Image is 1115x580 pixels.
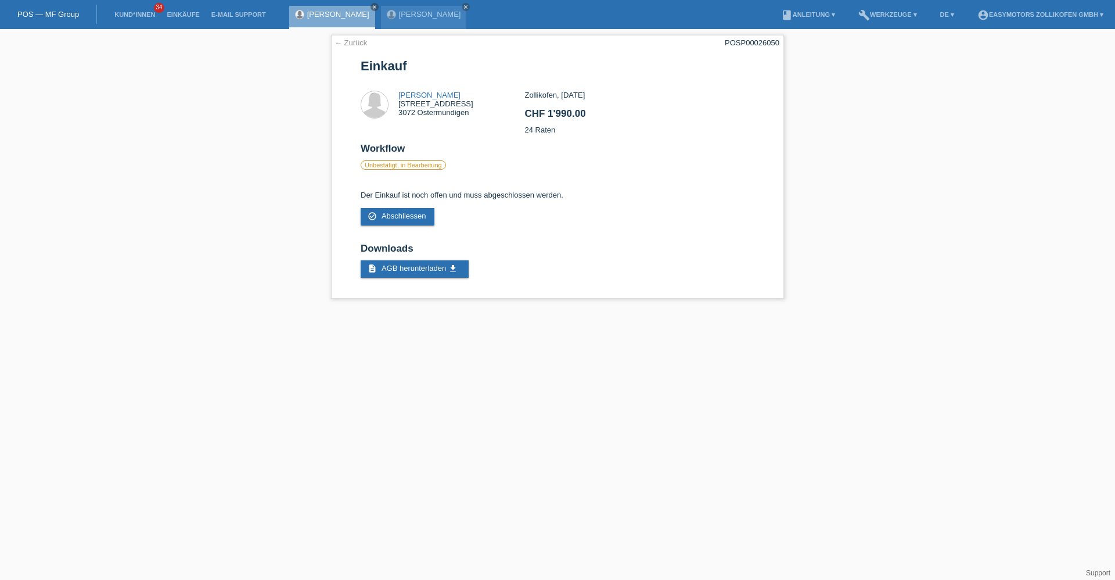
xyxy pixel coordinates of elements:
i: account_circle [977,9,989,21]
a: Einkäufe [161,11,205,18]
a: DE ▾ [934,11,960,18]
p: Der Einkauf ist noch offen und muss abgeschlossen werden. [361,191,754,199]
i: close [463,4,469,10]
a: E-Mail Support [206,11,272,18]
i: get_app [448,264,458,273]
a: POS — MF Group [17,10,79,19]
a: close [462,3,470,11]
i: book [781,9,793,21]
div: POSP00026050 [725,38,779,47]
a: Kund*innen [109,11,161,18]
span: 34 [154,3,164,13]
label: Unbestätigt, in Bearbeitung [361,160,446,170]
a: [PERSON_NAME] [307,10,369,19]
h2: Downloads [361,243,754,260]
a: buildWerkzeuge ▾ [853,11,923,18]
a: ← Zurück [334,38,367,47]
div: [STREET_ADDRESS] 3072 Ostermundigen [398,91,473,117]
a: account_circleEasymotors Zollikofen GmbH ▾ [972,11,1109,18]
div: Zollikofen, [DATE] 24 Raten [524,91,754,143]
a: close [371,3,379,11]
a: [PERSON_NAME] [399,10,461,19]
a: check_circle_outline Abschliessen [361,208,434,225]
i: close [372,4,377,10]
a: [PERSON_NAME] [398,91,461,99]
i: check_circle_outline [368,212,377,221]
a: description AGB herunterladen get_app [361,260,469,278]
h2: CHF 1'990.00 [524,108,754,126]
a: Support [1086,569,1110,577]
h1: Einkauf [361,59,754,73]
span: AGB herunterladen [382,264,446,273]
span: Abschliessen [382,212,426,220]
i: build [858,9,870,21]
a: bookAnleitung ▾ [775,11,841,18]
h2: Workflow [361,143,754,160]
i: description [368,264,377,273]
